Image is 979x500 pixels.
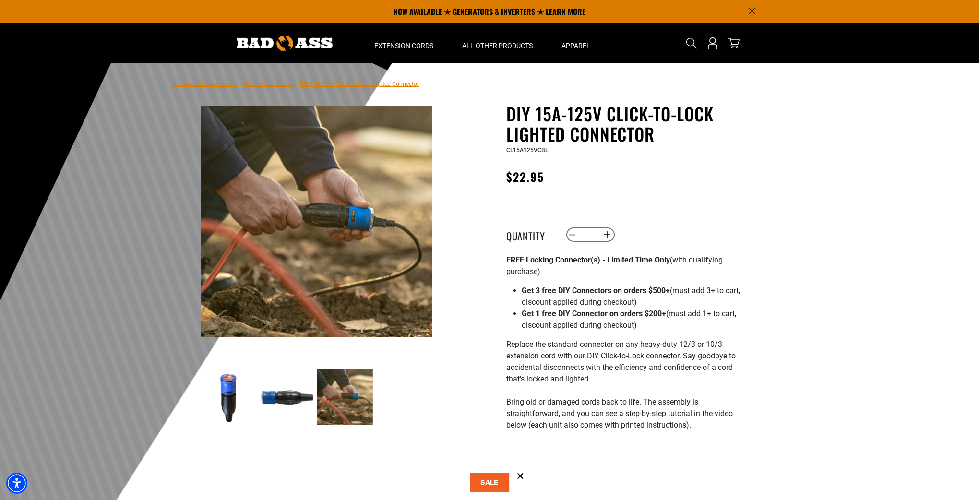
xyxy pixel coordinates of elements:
[360,23,448,63] summary: Extension Cords
[705,23,720,63] a: Open this option
[296,81,298,87] span: ›
[462,41,533,50] span: All Other Products
[522,309,736,330] span: (must add 1+ to cart, discount applied during checkout)
[173,81,238,87] a: Bad Ass Extension Cords
[522,309,666,318] strong: Get 1 free DIY Connector on orders $200+
[506,147,548,154] span: CL15A125VCBL
[522,286,740,307] span: (must add 3+ to cart, discount applied during checkout)
[448,23,547,63] summary: All Other Products
[506,255,670,264] strong: FREE Locking Connector(s) - Limited Time Only
[547,23,605,63] summary: Apparel
[6,473,27,494] div: Accessibility Menu
[243,81,294,87] a: Return to Collection
[300,81,419,87] span: DIY 15A-125V Click-to-Lock Lighted Connector
[506,228,554,241] label: Quantity
[506,168,544,185] span: $22.95
[173,78,419,89] nav: breadcrumbs
[506,339,741,442] p: Replace the standard connector on any heavy-duty 12/3 or 10/3 extension cord with our DIY Click-t...
[506,255,723,276] span: (with qualifying purchase)
[239,81,241,87] span: ›
[506,104,741,144] h1: DIY 15A-125V Click-to-Lock Lighted Connector
[374,41,433,50] span: Extension Cords
[684,36,699,51] summary: Search
[561,41,590,50] span: Apparel
[522,286,670,295] strong: Get 3 free DIY Connectors on orders $500+
[726,37,741,49] a: cart
[237,36,333,51] img: Bad Ass Extension Cords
